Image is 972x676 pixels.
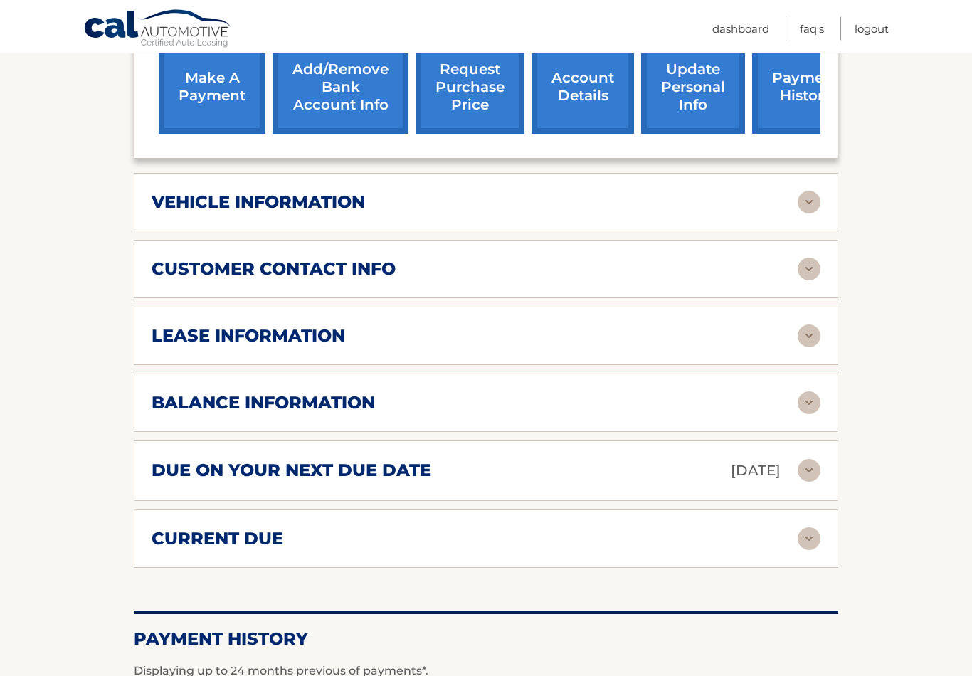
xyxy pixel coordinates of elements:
[532,41,634,134] a: account details
[152,192,365,213] h2: vehicle information
[273,41,408,134] a: Add/Remove bank account info
[83,9,233,51] a: Cal Automotive
[152,529,283,550] h2: current due
[731,459,781,484] p: [DATE]
[159,41,265,134] a: make a payment
[712,17,769,41] a: Dashboard
[800,17,824,41] a: FAQ's
[798,325,820,348] img: accordion-rest.svg
[798,392,820,415] img: accordion-rest.svg
[798,191,820,214] img: accordion-rest.svg
[641,41,745,134] a: update personal info
[798,258,820,281] img: accordion-rest.svg
[416,41,524,134] a: request purchase price
[152,393,375,414] h2: balance information
[855,17,889,41] a: Logout
[798,528,820,551] img: accordion-rest.svg
[798,460,820,482] img: accordion-rest.svg
[152,259,396,280] h2: customer contact info
[152,460,431,482] h2: due on your next due date
[752,41,859,134] a: payment history
[152,326,345,347] h2: lease information
[134,629,838,650] h2: Payment History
